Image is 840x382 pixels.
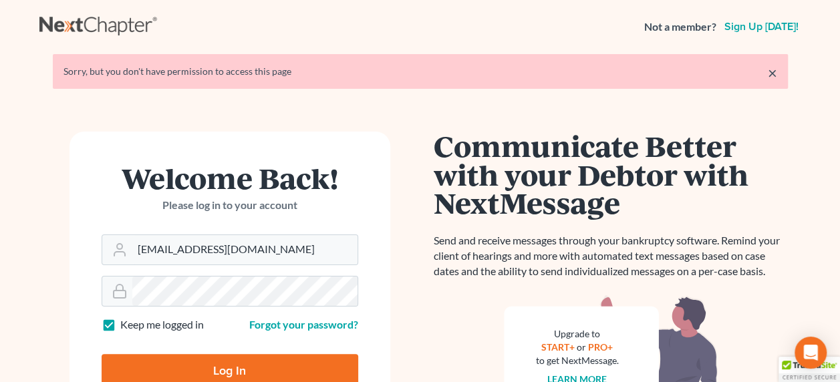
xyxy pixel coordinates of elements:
h1: Welcome Back! [102,164,358,192]
strong: Not a member? [644,19,716,35]
p: Send and receive messages through your bankruptcy software. Remind your client of hearings and mo... [434,233,788,279]
a: Forgot your password? [249,318,358,331]
label: Keep me logged in [120,317,204,333]
div: Open Intercom Messenger [795,337,827,369]
a: Sign up [DATE]! [722,21,801,32]
p: Please log in to your account [102,198,358,213]
span: or [577,341,586,353]
input: Email Address [132,235,358,264]
div: TrustedSite Certified [779,357,840,382]
div: to get NextMessage. [536,354,619,367]
h1: Communicate Better with your Debtor with NextMessage [434,132,788,217]
a: × [768,65,777,81]
div: Upgrade to [536,327,619,341]
a: PRO+ [588,341,613,353]
a: START+ [541,341,575,353]
div: Sorry, but you don't have permission to access this page [63,65,777,78]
